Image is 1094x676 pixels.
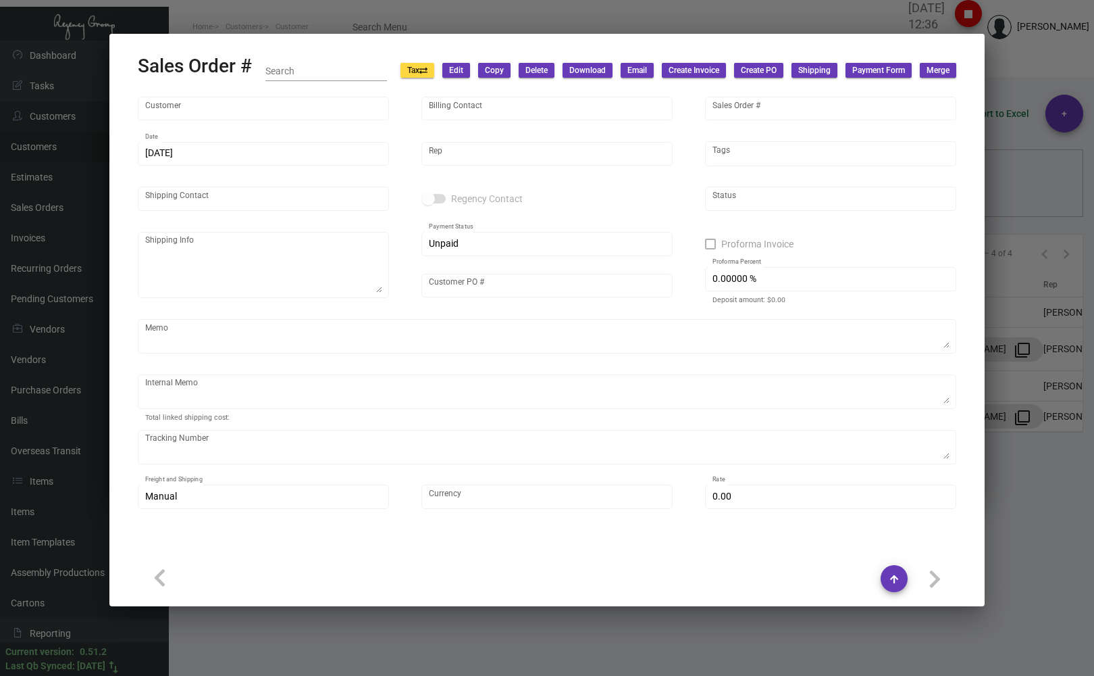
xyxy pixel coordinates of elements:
[927,65,949,76] span: Merge
[5,659,105,673] div: Last Qb Synced: [DATE]
[791,63,837,78] button: Shipping
[400,63,434,78] button: Tax
[449,65,463,76] span: Edit
[798,65,831,76] span: Shipping
[429,238,459,249] span: Unpaid
[442,63,470,78] button: Edit
[407,65,427,76] span: Tax
[563,63,613,78] button: Download
[478,63,511,78] button: Copy
[145,491,177,502] span: Manual
[569,65,606,76] span: Download
[451,191,523,207] span: Regency Contact
[662,63,726,78] button: Create Invoice
[627,65,647,76] span: Email
[741,65,777,76] span: Create PO
[138,55,252,78] h2: Sales Order #
[734,63,783,78] button: Create PO
[80,645,107,659] div: 0.51.2
[852,65,905,76] span: Payment Form
[525,65,548,76] span: Delete
[920,63,956,78] button: Merge
[5,645,74,659] div: Current version:
[621,63,654,78] button: Email
[845,63,912,78] button: Payment Form
[721,236,793,252] span: Proforma Invoice
[519,63,554,78] button: Delete
[712,296,785,304] mat-hint: Deposit amount: $0.00
[669,65,719,76] span: Create Invoice
[485,65,504,76] span: Copy
[145,414,230,422] mat-hint: Total linked shipping cost:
